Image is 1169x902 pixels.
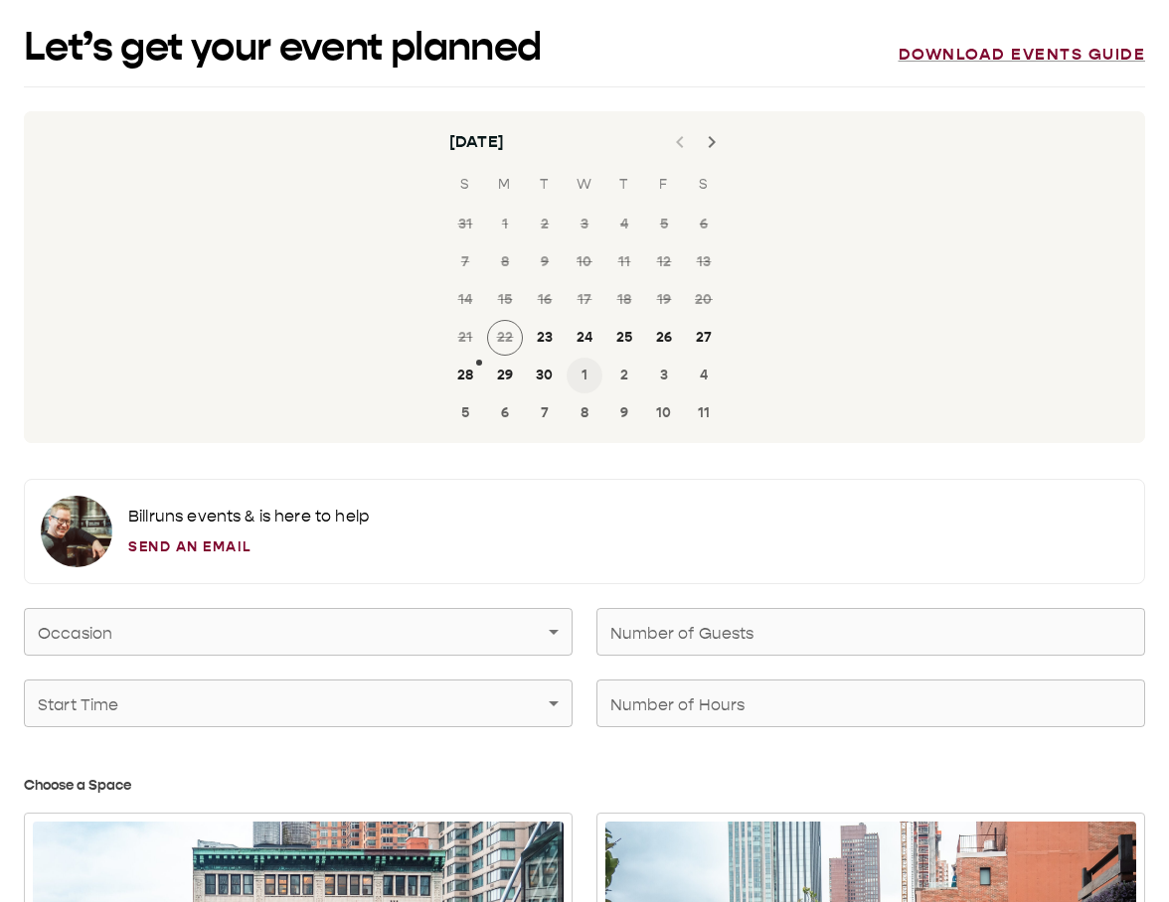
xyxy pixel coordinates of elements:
button: 30 [527,358,563,393]
p: Bill runs events & is here to help [128,505,369,528]
span: Friday [646,165,682,205]
button: 24 [567,320,602,356]
button: 28 [447,358,483,393]
a: Send an Email [128,536,369,557]
div: [DATE] [449,130,504,154]
span: Wednesday [567,165,602,205]
button: 2 [606,358,642,393]
button: 7 [527,395,563,431]
span: Saturday [686,165,722,205]
button: 10 [646,395,682,431]
button: 11 [686,395,722,431]
button: 23 [527,320,563,356]
button: 5 [447,395,483,431]
button: 4 [686,358,722,393]
button: 27 [686,320,722,356]
span: Thursday [606,165,642,205]
button: 29 [487,358,523,393]
span: Tuesday [527,165,563,205]
button: 25 [606,320,642,356]
button: 3 [646,358,682,393]
button: 9 [606,395,642,431]
a: Download events guide [899,45,1146,65]
span: Sunday [447,165,483,205]
button: 8 [567,395,602,431]
span: Monday [487,165,523,205]
button: Next month [692,122,732,162]
h1: Let’s get your event planned [24,24,542,71]
h3: Choose a Space [24,775,1145,797]
button: 26 [646,320,682,356]
button: 6 [487,395,523,431]
button: 1 [567,358,602,393]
